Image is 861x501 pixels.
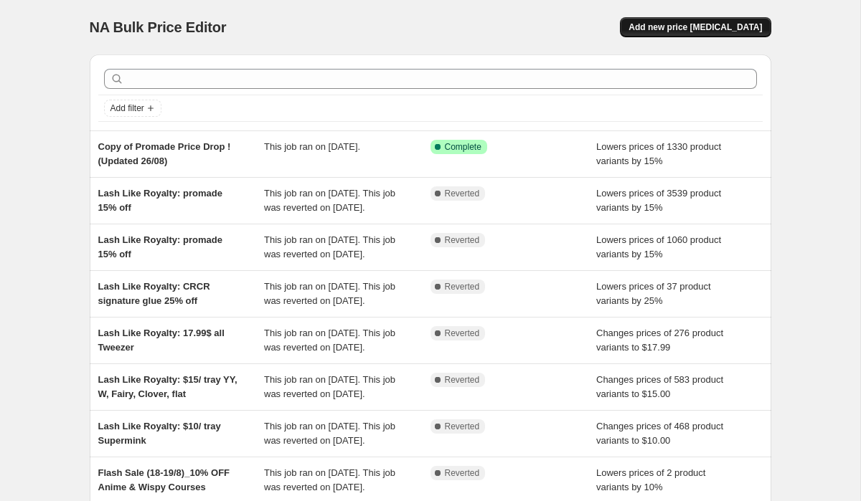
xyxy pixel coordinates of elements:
span: Changes prices of 276 product variants to $17.99 [596,328,723,353]
button: Add filter [104,100,161,117]
span: Lowers prices of 2 product variants by 10% [596,467,705,492]
span: Add new price [MEDICAL_DATA] [629,22,762,33]
span: Reverted [445,421,480,432]
span: This job ran on [DATE]. This job was reverted on [DATE]. [264,421,395,446]
span: Lash Like Royalty: promade 15% off [98,188,222,213]
span: This job ran on [DATE]. This job was reverted on [DATE]. [264,467,395,492]
span: Flash Sale (18-19/8)_10% OFF Anime & Wispy Courses [98,467,230,492]
span: Reverted [445,188,480,199]
span: Reverted [445,234,480,246]
span: This job ran on [DATE]. This job was reverted on [DATE]. [264,188,395,213]
button: Add new price [MEDICAL_DATA] [620,17,771,37]
span: Copy of Promade Price Drop ! (Updated 26/08) [98,141,231,166]
span: Lowers prices of 1060 product variants by 15% [596,234,721,259]
span: This job ran on [DATE]. This job was reverted on [DATE]. [264,374,395,399]
span: Lash Like Royalty: promade 15% off [98,234,222,259]
span: This job ran on [DATE]. This job was reverted on [DATE]. [264,234,395,259]
span: Lowers prices of 1330 product variants by 15% [596,141,721,166]
span: Reverted [445,281,480,292]
span: This job ran on [DATE]. This job was reverted on [DATE]. [264,281,395,306]
span: Reverted [445,374,480,386]
span: Complete [445,141,481,153]
span: Lowers prices of 3539 product variants by 15% [596,188,721,213]
span: Lash Like Royalty: $10/ tray Supermink [98,421,221,446]
span: Reverted [445,328,480,339]
span: Changes prices of 583 product variants to $15.00 [596,374,723,399]
span: This job ran on [DATE]. [264,141,360,152]
span: Lash Like Royalty: CRCR signature glue 25% off [98,281,210,306]
span: Lash Like Royalty: 17.99$ all Tweezer [98,328,225,353]
span: Reverted [445,467,480,479]
span: Add filter [110,102,144,114]
span: This job ran on [DATE]. This job was reverted on [DATE]. [264,328,395,353]
span: NA Bulk Price Editor [90,19,227,35]
span: Lash Like Royalty: $15/ tray YY, W, Fairy, Clover, flat [98,374,237,399]
span: Lowers prices of 37 product variants by 25% [596,281,711,306]
span: Changes prices of 468 product variants to $10.00 [596,421,723,446]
